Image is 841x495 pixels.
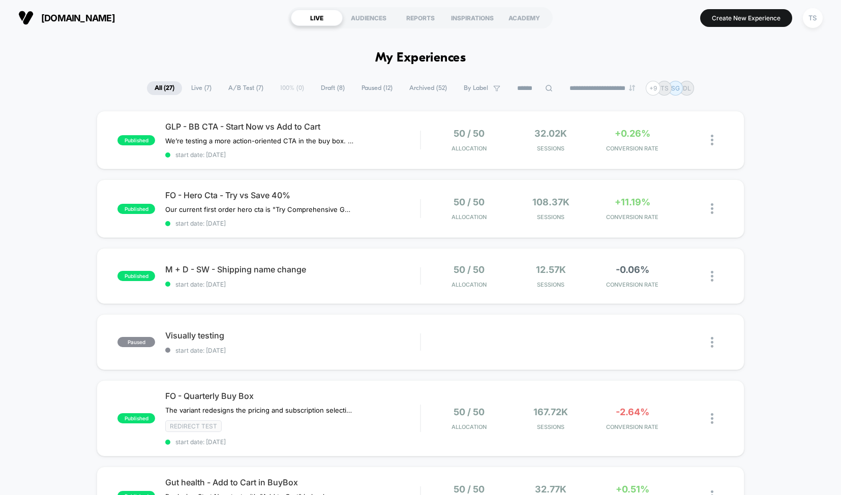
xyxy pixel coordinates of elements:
div: + 9 [646,81,660,96]
span: 32.77k [535,484,566,494]
span: published [117,413,155,423]
span: published [117,204,155,214]
span: Sessions [513,423,589,430]
span: +11.19% [615,197,650,207]
button: Create New Experience [700,9,792,27]
span: FO - Hero Cta - Try vs Save 40% [165,190,420,200]
span: 50 / 50 [454,128,485,139]
span: published [117,135,155,145]
img: end [629,85,635,91]
span: paused [117,337,155,347]
span: +0.51% [616,484,649,494]
span: The variant redesigns the pricing and subscription selection interface by introducing a more stru... [165,406,354,414]
span: Gut health - Add to Cart in BuyBox [165,477,420,487]
span: 50 / 50 [454,197,485,207]
span: published [117,271,155,281]
span: 167.72k [533,407,568,417]
div: TS [803,8,823,28]
span: Paused ( 12 ) [354,81,400,95]
div: LIVE [291,10,343,26]
span: A/B Test ( 7 ) [221,81,271,95]
span: Allocation [452,281,487,288]
span: Sessions [513,145,589,152]
span: -2.64% [616,407,649,417]
img: close [711,271,713,282]
button: TS [800,8,826,28]
span: Redirect Test [165,420,222,432]
span: start date: [DATE] [165,281,420,288]
img: close [711,135,713,145]
span: Sessions [513,281,589,288]
span: 32.02k [534,128,567,139]
div: INSPIRATIONS [446,10,498,26]
div: AUDIENCES [343,10,395,26]
img: close [711,337,713,348]
span: CONVERSION RATE [594,281,670,288]
span: By Label [464,84,488,92]
span: Allocation [452,423,487,430]
span: CONVERSION RATE [594,213,670,221]
span: 50 / 50 [454,484,485,494]
span: Draft ( 8 ) [313,81,352,95]
span: Archived ( 52 ) [402,81,455,95]
span: Our current first order hero cta is "Try Comprehensive Gummies". We are testing it against "Save ... [165,205,354,213]
span: -0.06% [616,264,649,275]
button: [DOMAIN_NAME] [15,10,118,26]
h1: My Experiences [375,51,466,66]
span: M + D - SW - Shipping name change [165,264,420,274]
img: close [711,413,713,424]
span: Visually testing [165,330,420,341]
span: Allocation [452,145,487,152]
span: CONVERSION RATE [594,423,670,430]
p: DL [683,84,691,92]
span: +0.26% [615,128,650,139]
span: All ( 27 ) [147,81,182,95]
span: 50 / 50 [454,407,485,417]
span: start date: [DATE] [165,347,420,354]
span: We’re testing a more action-oriented CTA in the buy box. The current button reads “Start Now.” We... [165,137,354,145]
img: Visually logo [18,10,34,25]
span: FO - Quarterly Buy Box [165,391,420,401]
span: CONVERSION RATE [594,145,670,152]
p: TS [660,84,669,92]
span: Live ( 7 ) [184,81,219,95]
span: Allocation [452,213,487,221]
span: [DOMAIN_NAME] [41,13,115,23]
div: ACADEMY [498,10,550,26]
span: 12.57k [536,264,566,275]
span: Sessions [513,213,589,221]
p: SG [671,84,680,92]
span: start date: [DATE] [165,438,420,446]
span: 50 / 50 [454,264,485,275]
span: start date: [DATE] [165,220,420,227]
div: REPORTS [395,10,446,26]
span: GLP - BB CTA - Start Now vs Add to Cart [165,121,420,132]
span: start date: [DATE] [165,151,420,159]
img: close [711,203,713,214]
span: 108.37k [532,197,569,207]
